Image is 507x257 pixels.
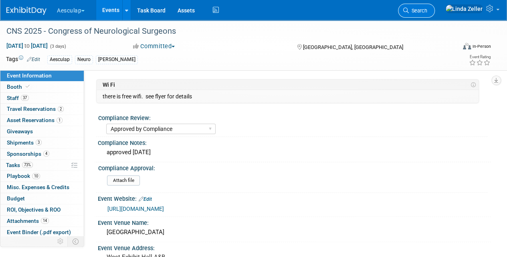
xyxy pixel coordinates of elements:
span: [DATE] [DATE] [6,42,48,49]
td: Tags [6,55,40,64]
a: Staff37 [0,93,84,104]
div: Compliance Approval: [98,162,487,172]
span: to [23,43,31,49]
span: Sponsorships [7,151,49,157]
td: there is free wifi. see flyer for details [103,93,471,100]
span: Budget [7,195,25,202]
a: Event Information [0,70,84,81]
a: Tasks73% [0,160,84,171]
td: Toggle Event Tabs [68,236,84,247]
div: Neuro [75,55,93,64]
span: 10 [32,173,40,179]
div: approved [DATE] [104,146,485,159]
span: Staff [7,95,29,101]
a: Booth [0,82,84,92]
span: Misc. Expenses & Credits [7,184,69,190]
div: Event Format [420,42,491,54]
img: Linda Zeller [445,4,483,13]
span: Travel Reservations [7,106,64,112]
a: Misc. Expenses & Credits [0,182,84,193]
div: In-Person [472,43,491,49]
span: Event Information [7,72,52,79]
a: [URL][DOMAIN_NAME] [107,206,164,212]
img: Format-Inperson.png [463,43,471,49]
span: 2 [58,106,64,112]
span: Giveaways [7,128,33,135]
span: Playbook [7,173,40,179]
span: Asset Reservations [7,117,63,123]
span: (3 days) [49,44,66,49]
div: Event Venue Name: [98,217,491,227]
div: Compliance Notes: [98,137,491,147]
div: [GEOGRAPHIC_DATA] [104,226,485,239]
div: Aesculap [47,55,72,64]
div: Event Rating [469,55,491,59]
td: Wi Fi [103,81,468,88]
a: Travel Reservations2 [0,104,84,114]
span: ROI, Objectives & ROO [7,206,61,213]
span: 1 [57,117,63,123]
span: Search [409,8,427,14]
a: Event Binder (.pdf export) [0,227,84,238]
img: ExhibitDay [6,7,46,15]
a: Giveaways [0,126,84,137]
div: Compliance Review: [98,112,487,122]
span: Booth [7,84,31,90]
a: Playbook10 [0,171,84,182]
span: [GEOGRAPHIC_DATA], [GEOGRAPHIC_DATA] [303,44,403,50]
span: Shipments [7,139,42,146]
span: 73% [22,162,33,168]
a: Edit [139,196,152,202]
a: Edit [27,57,40,62]
a: Sponsorships4 [0,149,84,159]
span: Attachments [7,218,49,224]
button: Committed [130,42,178,51]
span: Event Binder (.pdf export) [7,229,71,235]
span: 3 [36,139,42,145]
div: Event Website: [98,193,491,203]
span: 4 [43,151,49,157]
div: CNS 2025 - Congress of Neurological Surgeons [4,24,450,39]
span: 14 [41,218,49,224]
a: Asset Reservations1 [0,115,84,126]
i: Booth reservation complete [26,84,30,89]
a: Attachments14 [0,216,84,226]
td: Personalize Event Tab Strip [54,236,68,247]
a: Shipments3 [0,137,84,148]
a: Budget [0,193,84,204]
div: Event Venue Address: [98,242,491,252]
span: 37 [21,95,29,101]
span: Tasks [6,162,33,168]
a: ROI, Objectives & ROO [0,204,84,215]
div: [PERSON_NAME] [96,55,138,64]
a: Search [398,4,435,18]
